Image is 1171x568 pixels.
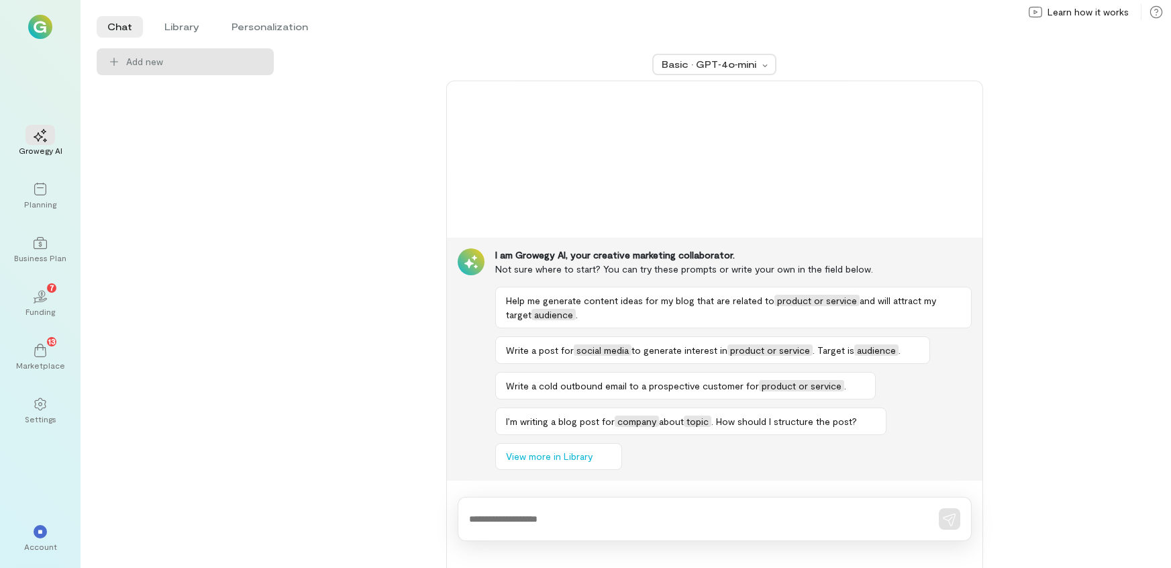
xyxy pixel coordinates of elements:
[126,55,263,68] span: Add new
[631,344,727,356] span: to generate interest in
[813,344,854,356] span: . Target is
[50,281,54,293] span: 7
[25,414,56,424] div: Settings
[16,226,64,274] a: Business Plan
[16,360,65,371] div: Marketplace
[26,306,55,317] div: Funding
[711,416,857,427] span: . How should I structure the post?
[899,344,901,356] span: .
[24,199,56,209] div: Planning
[221,16,319,38] li: Personalization
[495,336,930,364] button: Write a post forsocial mediato generate interest inproduct or service. Target isaudience.
[24,541,57,552] div: Account
[774,295,860,306] span: product or service
[495,287,972,328] button: Help me generate content ideas for my blog that are related toproduct or serviceand will attract ...
[854,344,899,356] span: audience
[495,372,876,399] button: Write a cold outbound email to a prospective customer forproduct or service.
[759,380,844,391] span: product or service
[684,416,711,427] span: topic
[1048,5,1129,19] span: Learn how it works
[495,443,622,470] button: View more in Library
[16,279,64,328] a: Funding
[506,295,774,306] span: Help me generate content ideas for my blog that are related to
[495,408,886,435] button: I’m writing a blog post forcompanyabouttopic. How should I structure the post?
[576,309,578,320] span: .
[506,344,574,356] span: Write a post for
[97,16,143,38] li: Chat
[662,58,758,71] div: Basic · GPT‑4o‑mini
[531,309,576,320] span: audience
[727,344,813,356] span: product or service
[506,380,759,391] span: Write a cold outbound email to a prospective customer for
[844,380,846,391] span: .
[659,416,684,427] span: about
[495,248,972,262] div: I am Growegy AI, your creative marketing collaborator.
[14,252,66,263] div: Business Plan
[154,16,210,38] li: Library
[495,262,972,276] div: Not sure where to start? You can try these prompts or write your own in the field below.
[16,118,64,167] a: Growegy AI
[615,416,659,427] span: company
[48,335,56,347] span: 13
[506,416,615,427] span: I’m writing a blog post for
[16,333,64,381] a: Marketplace
[16,387,64,435] a: Settings
[506,295,936,320] span: and will attract my target
[506,450,593,463] span: View more in Library
[16,172,64,220] a: Planning
[574,344,631,356] span: social media
[19,145,62,156] div: Growegy AI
